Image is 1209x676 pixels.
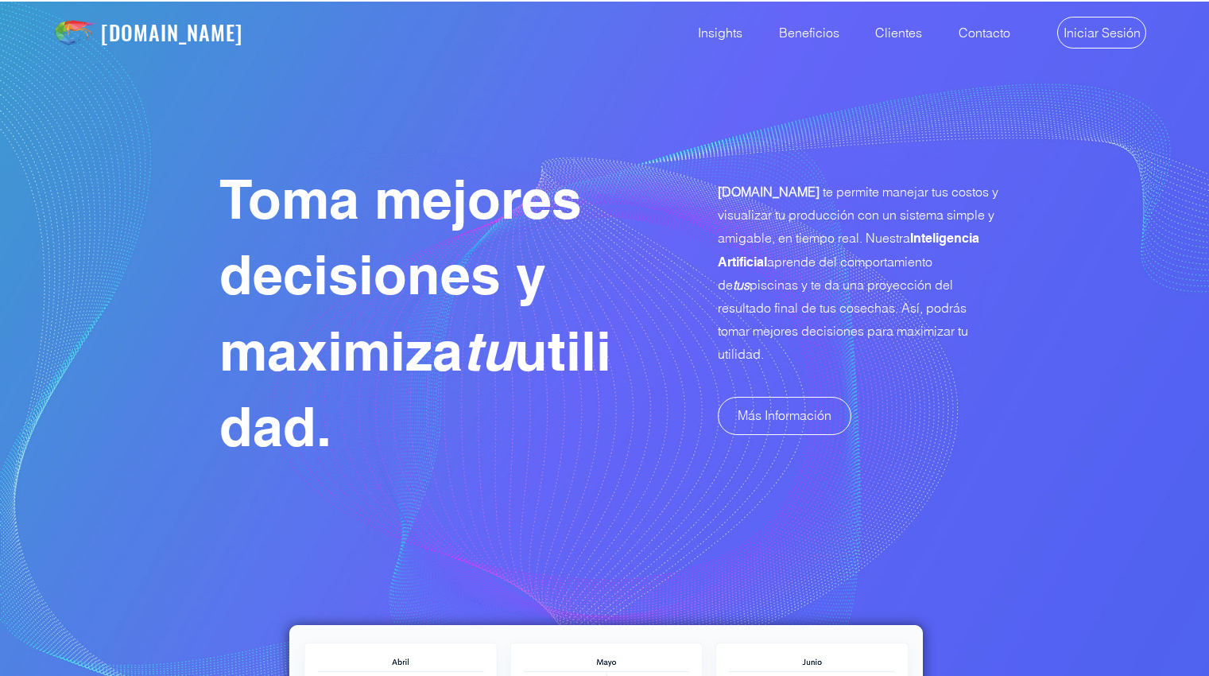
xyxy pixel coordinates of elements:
a: Clientes [851,1,934,64]
span: [DOMAIN_NAME] [718,184,820,200]
a: Insights [672,1,754,64]
a: Beneficios [754,1,851,64]
p: Beneficios [771,1,847,64]
span: Iniciar Sesión [1064,24,1141,41]
p: Contacto [951,1,1018,64]
span: tu [463,319,514,383]
a: Contacto [934,1,1022,64]
span: Más Información [738,406,831,424]
p: Clientes [867,1,930,64]
span: Inteligencia Artificial [718,231,979,270]
span: tus [733,277,750,293]
a: Más Información [718,397,851,435]
p: Insights [690,1,750,64]
a: Iniciar Sesión [1057,17,1146,49]
nav: Site [672,1,1022,64]
span: Toma mejores decisiones y maximiza utilidad. [219,167,611,459]
span: te permite manejar tus costos y visualizar tu producción con un sistema simple y amigable, en tie... [718,184,998,362]
a: [DOMAIN_NAME] [101,17,243,48]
